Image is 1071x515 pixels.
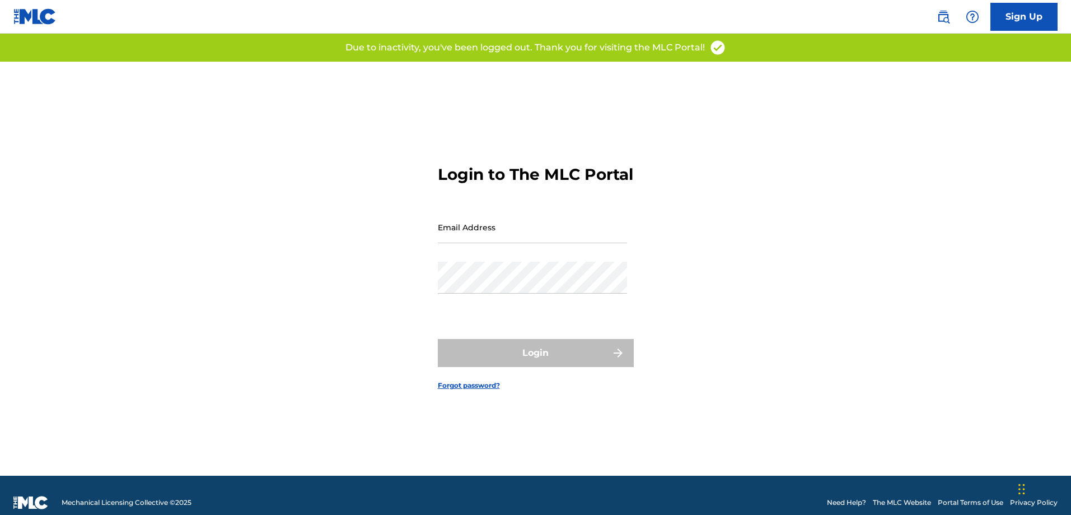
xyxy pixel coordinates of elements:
div: Help [961,6,984,28]
a: Portal Terms of Use [938,498,1003,508]
h3: Login to The MLC Portal [438,165,633,184]
img: logo [13,496,48,509]
img: MLC Logo [13,8,57,25]
img: help [966,10,979,24]
a: Need Help? [827,498,866,508]
iframe: Chat Widget [1015,461,1071,515]
span: Mechanical Licensing Collective © 2025 [62,498,191,508]
a: Forgot password? [438,381,500,391]
img: search [937,10,950,24]
p: Due to inactivity, you've been logged out. Thank you for visiting the MLC Portal! [345,41,705,54]
a: The MLC Website [873,498,931,508]
div: Drag [1018,472,1025,506]
a: Sign Up [990,3,1058,31]
a: Public Search [932,6,955,28]
a: Privacy Policy [1010,498,1058,508]
img: access [709,39,726,56]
